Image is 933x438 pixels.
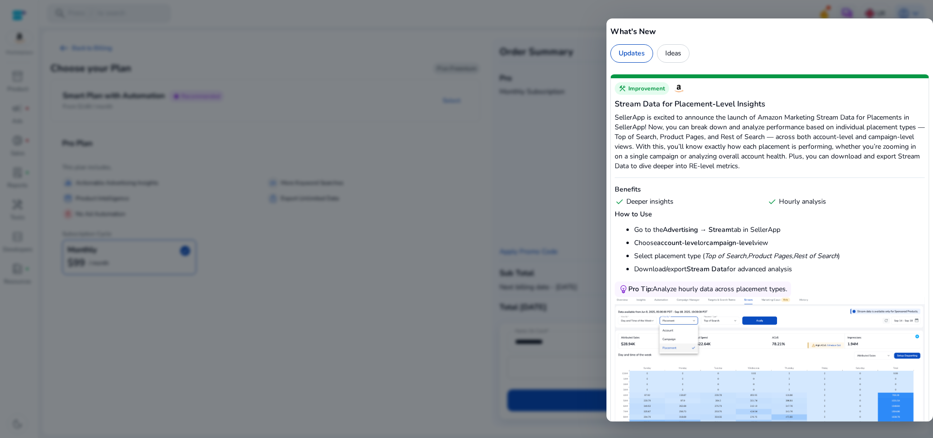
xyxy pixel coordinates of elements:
div: Updates [610,44,653,63]
li: Select placement type ( , , ) [634,251,925,261]
em: Rest of Search [794,251,838,261]
strong: Stream Data [687,264,727,274]
h6: Benefits [615,185,925,194]
span: check [615,197,624,207]
span: emoji_objects [619,284,628,294]
em: Top of Search [705,251,746,261]
strong: Advertising → Stream [663,225,731,234]
strong: campaign-level [706,238,754,247]
p: SellerApp is excited to announce the launch of Amazon Marketing Stream Data for Placements in Sel... [615,113,925,171]
div: Analyze hourly data across placement types. [628,284,787,294]
li: Download/export for advanced analysis [634,264,925,274]
h5: Stream Data for Placement-Level Insights [615,98,925,110]
span: Pro Tip: [628,284,653,294]
li: Choose or view [634,238,925,248]
li: Go to the tab in SellerApp [634,225,925,235]
span: check [767,197,777,207]
div: Hourly analysis [767,197,916,207]
span: construction [619,85,626,92]
img: Amazon [673,83,685,94]
h6: How to Use [615,210,925,219]
div: Ideas [657,44,690,63]
strong: account-level [657,238,700,247]
span: Improvement [628,85,665,92]
div: Deeper insights [615,197,763,207]
em: Product Pages [748,251,792,261]
h5: What's New [610,26,929,37]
